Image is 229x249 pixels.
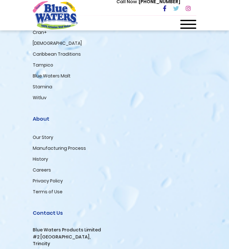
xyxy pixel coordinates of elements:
[33,51,81,57] a: Caribbean Traditions
[33,134,53,141] a: Our Story
[33,210,196,216] h2: Contact Us
[33,62,53,68] a: Tampico
[33,116,196,122] h2: About
[33,1,78,29] a: store logo
[33,73,71,79] a: Blue Waters Malt
[33,145,86,151] a: Manufacturing Process
[33,94,47,101] a: Witluv
[33,234,196,240] h3: #2 [GEOGRAPHIC_DATA],
[33,189,63,195] a: Terms of Use
[33,167,51,173] a: Careers
[33,178,63,184] a: Privacy Policy
[33,40,82,46] a: [DEMOGRAPHIC_DATA]
[33,156,48,162] a: History
[33,84,52,90] a: Stamina
[33,241,196,246] h3: Trincity
[33,227,196,233] h3: Blue Waters Products Limited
